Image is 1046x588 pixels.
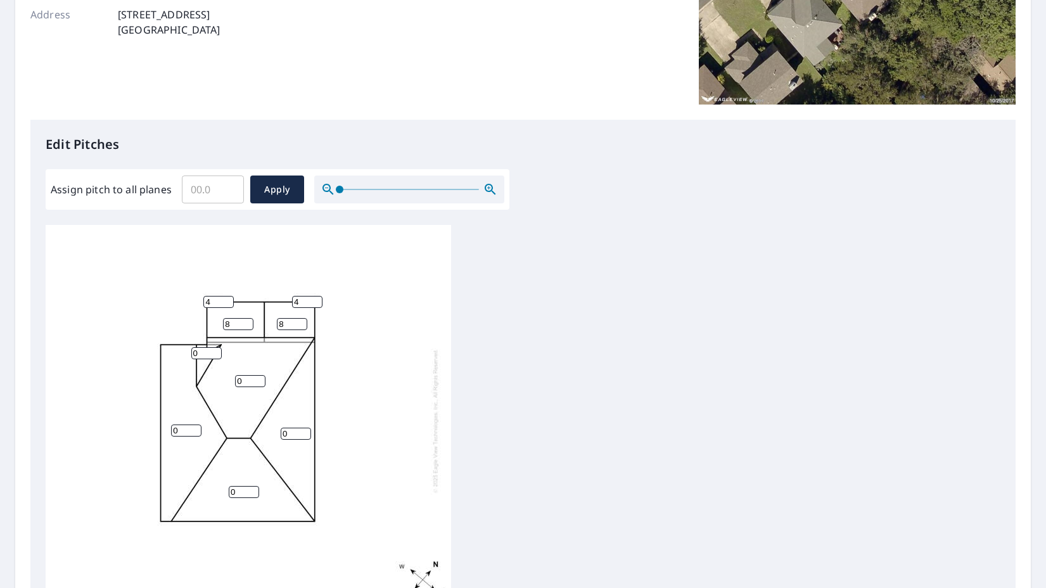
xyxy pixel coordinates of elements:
[260,182,294,198] span: Apply
[30,7,106,37] p: Address
[250,176,304,203] button: Apply
[51,182,172,197] label: Assign pitch to all planes
[182,172,244,207] input: 00.0
[118,7,220,37] p: [STREET_ADDRESS] [GEOGRAPHIC_DATA]
[46,135,1000,154] p: Edit Pitches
